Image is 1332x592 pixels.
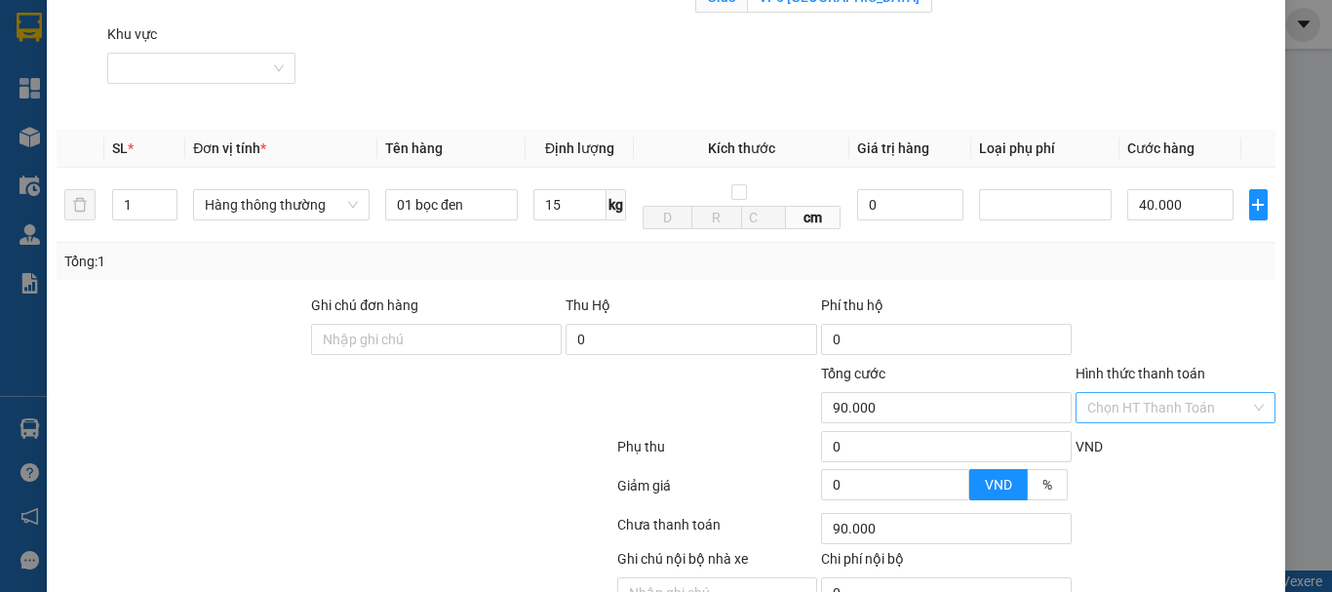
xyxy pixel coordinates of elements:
[64,251,516,272] div: Tổng: 1
[821,295,1072,324] div: Phí thu hộ
[643,206,692,229] input: D
[161,193,173,205] span: up
[64,189,96,220] button: delete
[615,514,819,548] div: Chưa thanh toán
[708,140,775,156] span: Kích thước
[1250,197,1267,213] span: plus
[161,207,173,218] span: down
[615,436,819,470] div: Phụ thu
[1127,140,1195,156] span: Cước hàng
[545,140,614,156] span: Định lượng
[566,297,610,313] span: Thu Hộ
[947,470,968,485] span: Increase Value
[385,189,518,220] input: VD: Bàn, Ghế
[1076,439,1103,454] span: VND
[985,477,1012,493] span: VND
[821,548,1072,577] div: Chi phí nội bộ
[311,324,562,355] input: Ghi chú đơn hàng
[112,140,128,156] span: SL
[953,472,964,484] span: up
[1042,477,1052,493] span: %
[107,23,295,45] div: Khu vực
[385,140,443,156] span: Tên hàng
[607,189,626,220] span: kg
[953,487,964,498] span: down
[193,140,266,156] span: Đơn vị tính
[617,548,817,577] div: Ghi chú nội bộ nhà xe
[857,140,929,156] span: Giá trị hàng
[311,297,418,313] label: Ghi chú đơn hàng
[1076,366,1205,381] label: Hình thức thanh toán
[857,189,963,220] input: 0
[615,475,819,509] div: Giảm giá
[947,485,968,499] span: Decrease Value
[155,205,176,219] span: Decrease Value
[786,206,842,229] span: cm
[821,366,885,381] span: Tổng cước
[1249,189,1268,220] button: plus
[205,190,358,219] span: Hàng thông thường
[971,130,1119,168] th: Loại phụ phí
[155,190,176,205] span: Increase Value
[691,206,741,229] input: R
[741,206,786,229] input: C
